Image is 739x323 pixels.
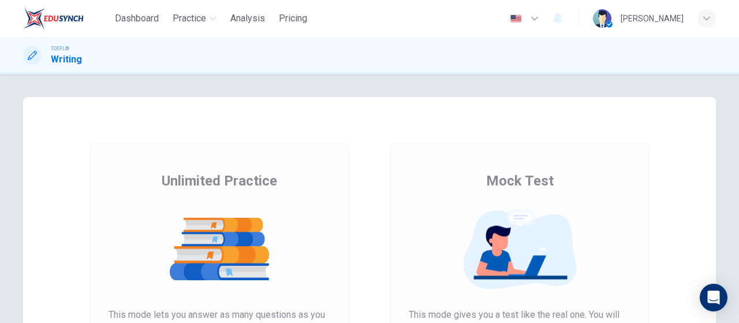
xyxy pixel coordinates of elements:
[226,8,270,29] button: Analysis
[23,7,84,30] img: EduSynch logo
[274,8,312,29] button: Pricing
[509,14,523,23] img: en
[486,172,554,190] span: Mock Test
[23,7,110,30] a: EduSynch logo
[51,53,82,66] h1: Writing
[115,12,159,25] span: Dashboard
[51,44,69,53] span: TOEFL®
[700,284,727,311] div: Open Intercom Messenger
[230,12,265,25] span: Analysis
[110,8,163,29] button: Dashboard
[168,8,221,29] button: Practice
[593,9,611,28] img: Profile picture
[173,12,206,25] span: Practice
[162,172,277,190] span: Unlimited Practice
[279,12,307,25] span: Pricing
[621,12,684,25] div: [PERSON_NAME]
